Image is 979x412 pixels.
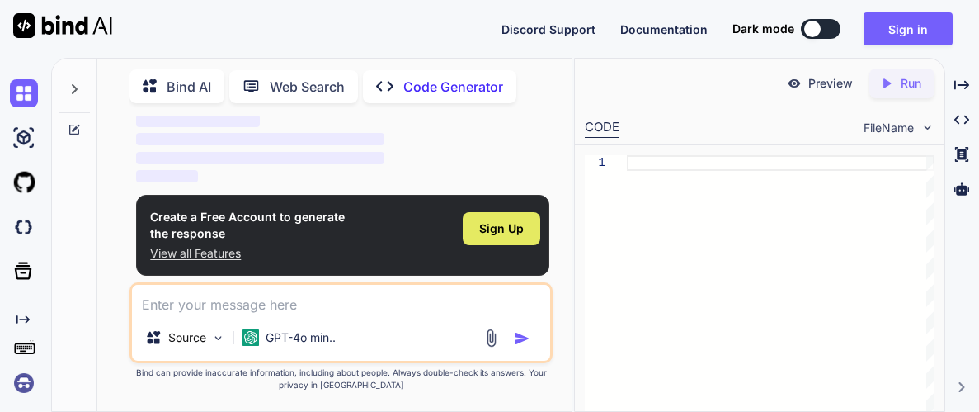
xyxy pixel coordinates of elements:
p: Bind AI [167,77,211,97]
img: GPT-4o mini [242,329,259,346]
span: FileName [864,120,914,136]
img: chevron down [920,121,934,135]
p: Web Search [270,77,345,97]
img: attachment [482,329,501,348]
img: Bind AI [13,13,112,38]
div: 1 [585,155,605,171]
span: ‌ [136,133,384,145]
p: View all Features [150,245,345,262]
button: Documentation [620,21,708,38]
span: ‌ [136,170,198,182]
p: Run [901,75,921,92]
div: CODE [585,118,619,138]
img: ai-studio [10,124,38,152]
img: Pick Models [211,331,225,345]
span: ‌ [136,115,260,127]
img: signin [10,369,38,397]
button: Discord Support [501,21,595,38]
p: Preview [808,75,853,92]
p: Source [168,329,206,346]
p: GPT-4o min.. [266,329,336,346]
p: Code Generator [403,77,503,97]
span: Dark mode [732,21,794,37]
h1: Create a Free Account to generate the response [150,209,345,242]
span: ‌ [136,152,384,164]
img: preview [787,76,802,91]
img: chat [10,79,38,107]
span: Documentation [620,22,708,36]
img: darkCloudIdeIcon [10,213,38,241]
p: Bind can provide inaccurate information, including about people. Always double-check its answers.... [129,367,553,391]
span: Sign Up [479,220,524,237]
img: icon [514,330,530,347]
img: githubLight [10,168,38,197]
span: Discord Support [501,22,595,36]
button: Sign in [864,12,953,45]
